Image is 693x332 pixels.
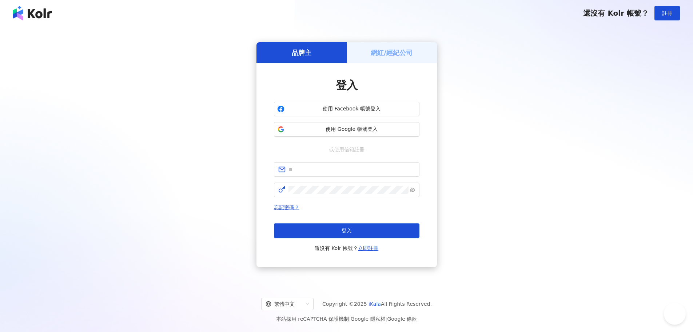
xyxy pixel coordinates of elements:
[287,126,416,133] span: 使用 Google 帳號登入
[387,316,417,322] a: Google 條款
[351,316,386,322] a: Google 隱私權
[315,244,379,253] span: 還沒有 Kolr 帳號？
[274,223,419,238] button: 登入
[266,298,303,310] div: 繁體中文
[349,316,351,322] span: |
[662,10,672,16] span: 註冊
[583,9,649,17] span: 還沒有 Kolr 帳號？
[664,303,686,325] iframe: Help Scout Beacon - Open
[274,102,419,116] button: 使用 Facebook 帳號登入
[371,48,413,57] h5: 網紅/經紀公司
[386,316,387,322] span: |
[274,122,419,137] button: 使用 Google 帳號登入
[654,6,680,20] button: 註冊
[287,105,416,113] span: 使用 Facebook 帳號登入
[274,204,299,210] a: 忘記密碼？
[276,315,417,323] span: 本站採用 reCAPTCHA 保護機制
[410,187,415,192] span: eye-invisible
[292,48,311,57] h5: 品牌主
[342,228,352,234] span: 登入
[369,301,381,307] a: iKala
[13,6,52,20] img: logo
[358,245,378,251] a: 立即註冊
[324,145,370,153] span: 或使用信箱註冊
[322,300,432,308] span: Copyright © 2025 All Rights Reserved.
[336,79,358,91] span: 登入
